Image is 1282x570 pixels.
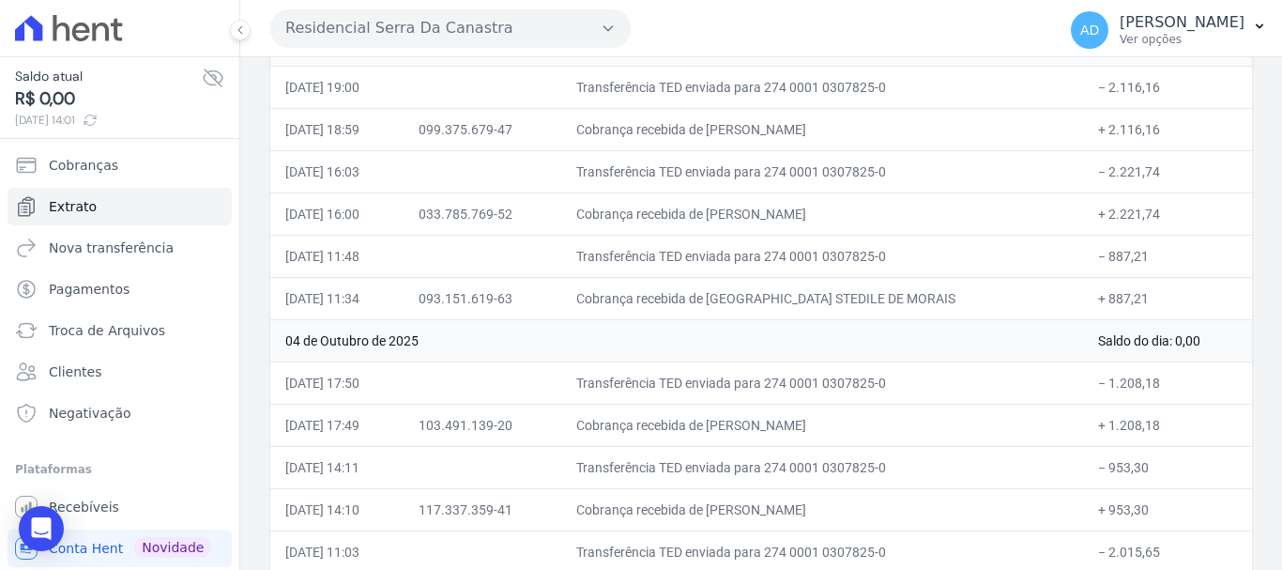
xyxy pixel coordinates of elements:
[15,67,202,86] span: Saldo atual
[8,530,232,567] a: Conta Hent Novidade
[49,197,97,216] span: Extrato
[49,321,165,340] span: Troca de Arquivos
[15,458,224,481] div: Plataformas
[1083,446,1252,488] td: − 953,30
[270,362,404,404] td: [DATE] 17:50
[270,446,404,488] td: [DATE] 14:11
[1056,4,1282,56] button: AD [PERSON_NAME] Ver opções
[270,235,404,277] td: [DATE] 11:48
[1083,235,1252,277] td: − 887,21
[1083,193,1252,235] td: + 2.221,74
[1120,13,1244,32] p: [PERSON_NAME]
[49,404,131,423] span: Negativação
[1083,319,1252,362] td: Saldo do dia: 0,00
[561,404,1083,446] td: Cobrança recebida de [PERSON_NAME]
[49,239,174,257] span: Nova transferência
[561,108,1083,150] td: Cobrança recebida de [PERSON_NAME]
[404,404,561,446] td: 103.491.139-20
[561,193,1083,235] td: Cobrança recebida de [PERSON_NAME]
[270,66,404,108] td: [DATE] 19:00
[404,193,561,235] td: 033.785.769-52
[15,112,202,129] span: [DATE] 14:01
[561,277,1083,319] td: Cobrança recebida de [GEOGRAPHIC_DATA] STEDILE DE MORAIS
[270,277,404,319] td: [DATE] 11:34
[561,150,1083,193] td: Transferência TED enviada para 274 0001 0307825-0
[49,156,118,175] span: Cobranças
[1083,362,1252,404] td: − 1.208,18
[8,394,232,432] a: Negativação
[8,229,232,267] a: Nova transferência
[49,280,130,299] span: Pagamentos
[270,319,1083,362] td: 04 de Outubro de 2025
[8,270,232,308] a: Pagamentos
[8,188,232,225] a: Extrato
[1083,277,1252,319] td: + 887,21
[561,488,1083,531] td: Cobrança recebida de [PERSON_NAME]
[561,446,1083,488] td: Transferência TED enviada para 274 0001 0307825-0
[270,150,404,193] td: [DATE] 16:03
[15,86,202,112] span: R$ 0,00
[561,362,1083,404] td: Transferência TED enviada para 274 0001 0307825-0
[49,539,123,558] span: Conta Hent
[1083,150,1252,193] td: − 2.221,74
[561,235,1083,277] td: Transferência TED enviada para 274 0001 0307825-0
[134,537,211,558] span: Novidade
[49,362,101,381] span: Clientes
[8,488,232,526] a: Recebíveis
[561,66,1083,108] td: Transferência TED enviada para 274 0001 0307825-0
[270,488,404,531] td: [DATE] 14:10
[404,277,561,319] td: 093.151.619-63
[404,108,561,150] td: 099.375.679-47
[1120,32,1244,47] p: Ver opções
[1083,66,1252,108] td: − 2.116,16
[270,9,631,47] button: Residencial Serra Da Canastra
[49,498,119,516] span: Recebíveis
[1083,108,1252,150] td: + 2.116,16
[8,146,232,184] a: Cobranças
[270,404,404,446] td: [DATE] 17:49
[19,506,64,551] div: Open Intercom Messenger
[1083,488,1252,531] td: + 953,30
[270,108,404,150] td: [DATE] 18:59
[1083,404,1252,446] td: + 1.208,18
[1080,23,1099,37] span: AD
[8,312,232,349] a: Troca de Arquivos
[404,488,561,531] td: 117.337.359-41
[8,353,232,391] a: Clientes
[270,193,404,235] td: [DATE] 16:00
